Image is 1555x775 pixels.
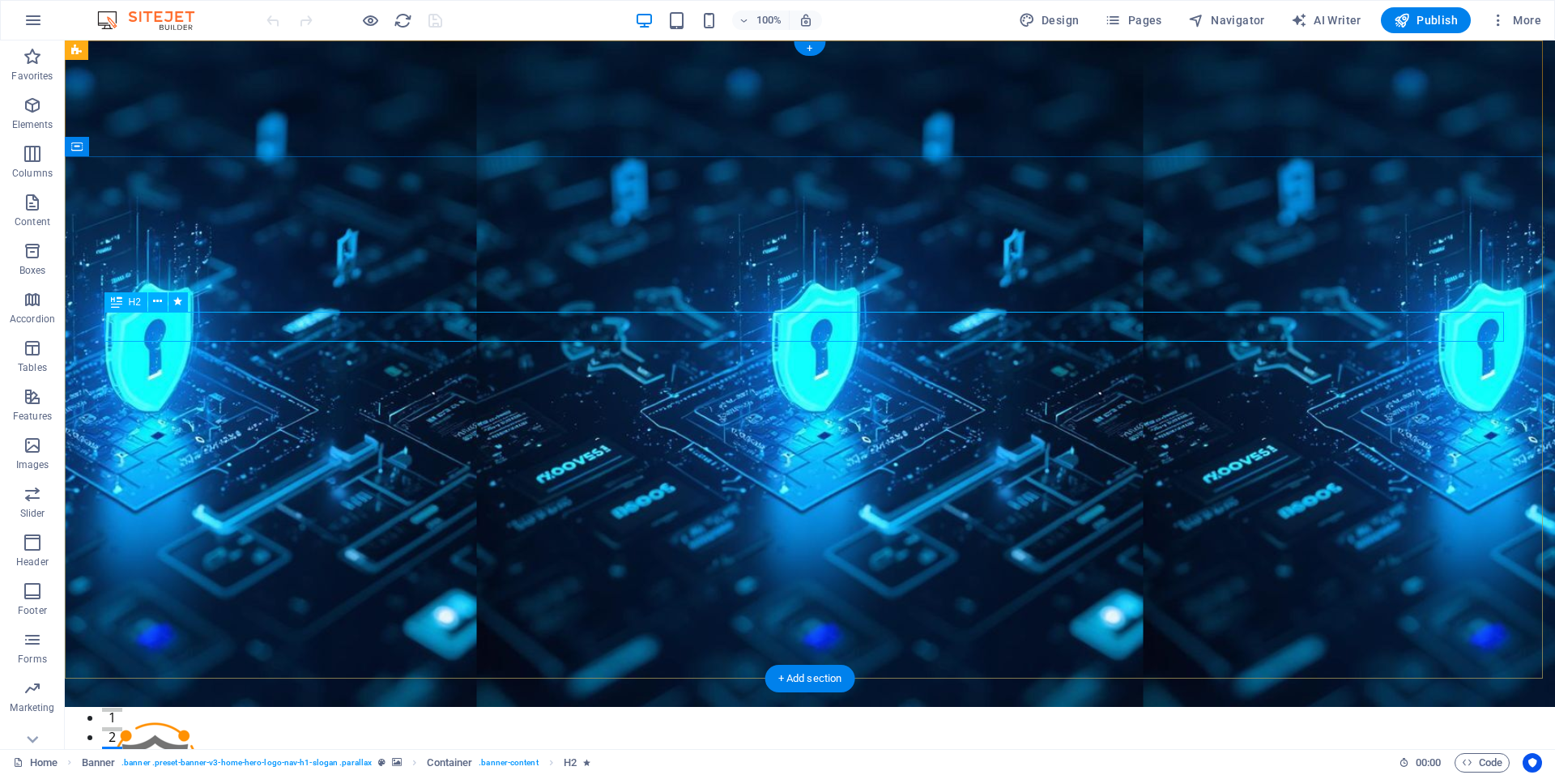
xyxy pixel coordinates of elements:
h6: 100% [756,11,782,30]
img: Editor Logo [93,11,215,30]
span: Design [1019,12,1080,28]
p: Elements [12,118,53,131]
span: . banner .preset-banner-v3-home-hero-logo-nav-h1-slogan .parallax [121,753,372,773]
button: Publish [1381,7,1471,33]
p: Content [15,215,50,228]
button: Code [1455,753,1510,773]
button: 100% [732,11,790,30]
p: Accordion [10,313,55,326]
span: H2 [129,297,141,307]
p: Favorites [11,70,53,83]
p: Images [16,458,49,471]
button: 3 [37,706,58,710]
button: Design [1012,7,1086,33]
button: Usercentrics [1523,753,1542,773]
h6: Session time [1399,753,1442,773]
span: Navigator [1188,12,1265,28]
p: Footer [18,604,47,617]
p: Features [13,410,52,423]
button: Navigator [1182,7,1272,33]
span: Click to select. Double-click to edit [564,753,577,773]
i: Reload page [394,11,412,30]
p: Boxes [19,264,46,277]
p: Forms [18,653,47,666]
span: Publish [1394,12,1458,28]
span: 00 00 [1416,753,1441,773]
i: This element is a customizable preset [378,758,386,767]
button: More [1484,7,1548,33]
button: reload [393,11,412,30]
span: Pages [1105,12,1161,28]
a: Click to cancel selection. Double-click to open Pages [13,753,58,773]
nav: breadcrumb [82,753,591,773]
button: Pages [1098,7,1168,33]
p: Tables [18,361,47,374]
span: . banner-content [479,753,538,773]
span: : [1427,756,1429,769]
p: Slider [20,507,45,520]
p: Header [16,556,49,568]
span: AI Writer [1291,12,1361,28]
button: 1 [37,667,58,671]
div: Design (Ctrl+Alt+Y) [1012,7,1086,33]
p: Marketing [10,701,54,714]
p: Columns [12,167,53,180]
div: + Add section [765,665,855,692]
button: AI Writer [1284,7,1368,33]
span: Code [1462,753,1502,773]
div: + [794,41,825,56]
i: On resize automatically adjust zoom level to fit chosen device. [799,13,813,28]
button: 2 [37,687,58,691]
button: Click here to leave preview mode and continue editing [360,11,380,30]
i: This element contains a background [392,758,402,767]
i: Element contains an animation [583,758,590,767]
span: More [1490,12,1541,28]
span: Click to select. Double-click to edit [427,753,472,773]
span: Click to select. Double-click to edit [82,753,116,773]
